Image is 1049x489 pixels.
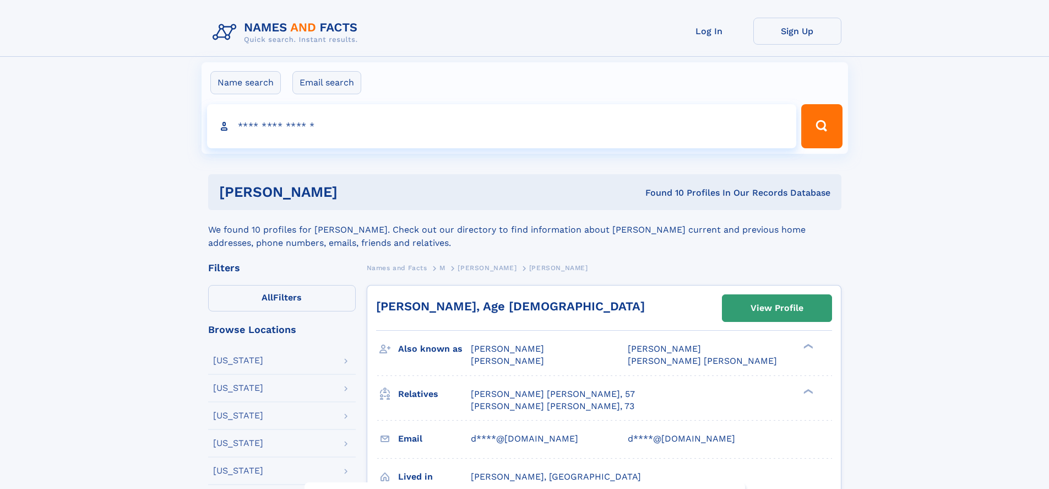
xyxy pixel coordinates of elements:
span: [PERSON_NAME] [628,343,701,354]
h1: [PERSON_NAME] [219,185,492,199]
div: [US_STATE] [213,356,263,365]
a: Sign Up [753,18,841,45]
input: search input [207,104,797,148]
span: [PERSON_NAME] [471,356,544,366]
div: ❯ [801,343,814,350]
span: [PERSON_NAME] [471,343,544,354]
label: Name search [210,71,281,94]
div: [US_STATE] [213,384,263,393]
button: Search Button [801,104,842,148]
h3: Email [398,429,471,448]
div: We found 10 profiles for [PERSON_NAME]. Check out our directory to find information about [PERSON... [208,210,841,250]
div: Filters [208,263,356,273]
a: [PERSON_NAME] [458,261,517,275]
span: All [262,292,273,303]
div: [US_STATE] [213,466,263,475]
img: Logo Names and Facts [208,18,367,47]
span: [PERSON_NAME], [GEOGRAPHIC_DATA] [471,471,641,482]
h3: Lived in [398,467,471,486]
a: [PERSON_NAME] [PERSON_NAME], 73 [471,400,634,412]
div: Found 10 Profiles In Our Records Database [491,187,830,199]
a: Names and Facts [367,261,427,275]
label: Filters [208,285,356,311]
span: M [439,264,445,272]
a: Log In [665,18,753,45]
h3: Also known as [398,340,471,358]
div: Browse Locations [208,325,356,335]
a: [PERSON_NAME] [PERSON_NAME], 57 [471,388,635,400]
div: [US_STATE] [213,411,263,420]
a: [PERSON_NAME], Age [DEMOGRAPHIC_DATA] [376,299,645,313]
span: [PERSON_NAME] [PERSON_NAME] [628,356,777,366]
h3: Relatives [398,385,471,404]
a: View Profile [722,295,831,321]
div: [US_STATE] [213,439,263,448]
div: View Profile [751,295,803,321]
a: M [439,261,445,275]
span: [PERSON_NAME] [458,264,517,272]
span: [PERSON_NAME] [529,264,588,272]
div: ❯ [801,388,814,395]
label: Email search [292,71,361,94]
